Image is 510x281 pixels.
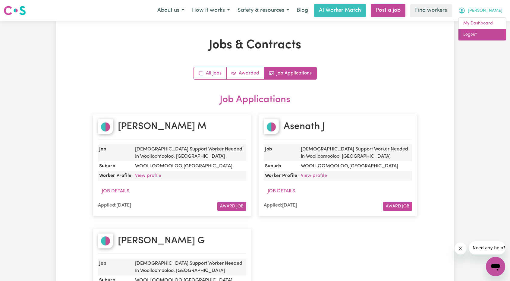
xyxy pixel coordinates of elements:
h1: Jobs & Contracts [93,38,417,52]
button: Safety & resources [234,4,293,17]
iframe: Message from company [469,241,505,254]
button: About us [153,4,188,17]
button: How it works [188,4,234,17]
button: Award Job [383,202,412,211]
div: My Account [458,17,506,41]
iframe: Close message [455,242,467,254]
a: Post a job [371,4,405,17]
img: Asenath [264,119,279,134]
dd: [DEMOGRAPHIC_DATA] Support Worker Needed In Woolloomooloo, [GEOGRAPHIC_DATA] [298,144,412,161]
a: My Dashboard [458,18,506,29]
h2: [PERSON_NAME] G [118,235,205,247]
a: AI Worker Match [314,4,366,17]
span: [PERSON_NAME] [468,8,502,14]
dt: Job [264,144,298,161]
dt: Job [98,259,133,276]
dt: Worker Profile [264,171,298,181]
dt: Job [98,144,133,161]
a: Careseekers logo [4,4,26,17]
h2: Job Applications [93,94,417,106]
h2: [PERSON_NAME] M [118,121,206,132]
dd: [DEMOGRAPHIC_DATA] Support Worker Needed In Woolloomooloo, [GEOGRAPHIC_DATA] [133,144,246,161]
a: Active jobs [227,67,264,79]
img: Careseekers logo [4,5,26,16]
button: My Account [454,4,506,17]
dt: Suburb [264,161,298,171]
a: All jobs [194,67,227,79]
dd: [DEMOGRAPHIC_DATA] Support Worker Needed In Woolloomooloo, [GEOGRAPHIC_DATA] [133,259,246,276]
img: Michelle [98,119,113,134]
span: Applied: [DATE] [264,203,297,208]
img: Claudia [98,233,113,248]
dd: WOOLLOOMOOLOO , [GEOGRAPHIC_DATA] [133,161,246,171]
a: Logout [458,29,506,40]
iframe: Button to launch messaging window [486,257,505,276]
button: Job Details [98,185,133,197]
a: View profile [135,173,161,178]
span: Applied: [DATE] [98,203,131,208]
a: Blog [293,4,312,17]
a: Job applications [264,67,316,79]
a: Find workers [410,4,452,17]
h2: Asenath J [284,121,325,132]
dd: WOOLLOOMOOLOO , [GEOGRAPHIC_DATA] [298,161,412,171]
dt: Worker Profile [98,171,133,181]
dt: Suburb [98,161,133,171]
button: Award Job [217,202,246,211]
button: Job Details [264,185,299,197]
a: View profile [301,173,327,178]
span: Need any help? [4,4,36,9]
